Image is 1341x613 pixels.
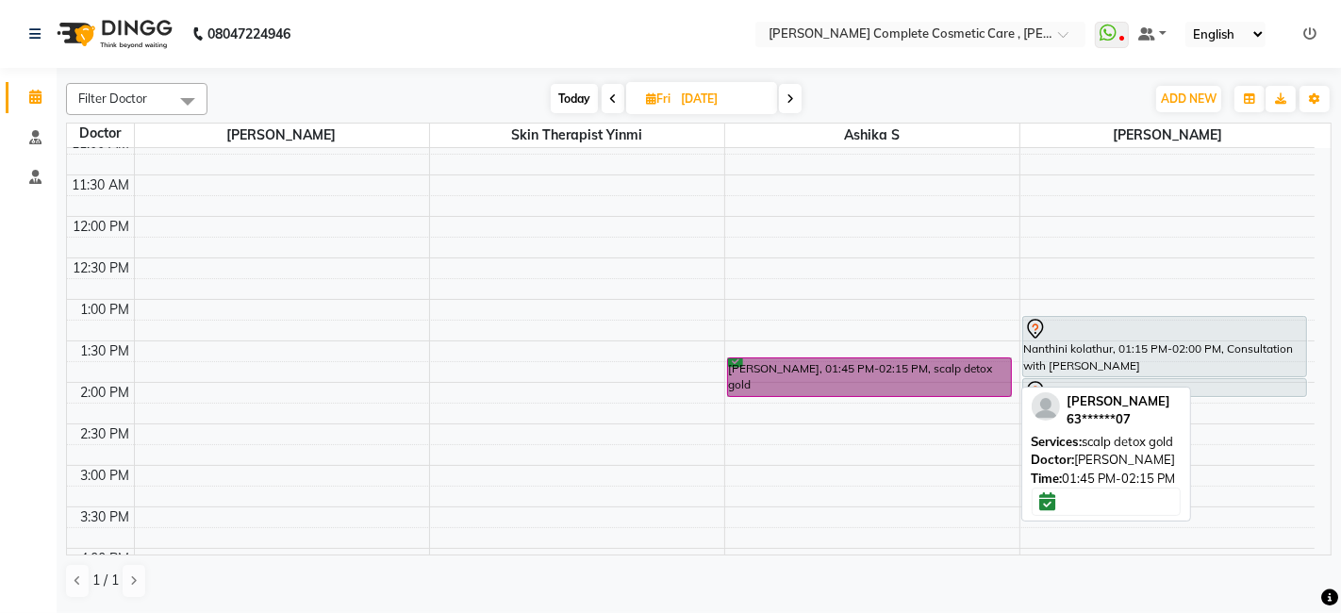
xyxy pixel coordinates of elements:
[77,466,134,486] div: 3:00 PM
[1023,317,1307,376] div: Nanthini kolathur, 01:15 PM-02:00 PM, Consultation with [PERSON_NAME]
[1083,434,1174,449] span: scalp detox gold
[77,424,134,444] div: 2:30 PM
[78,91,147,106] span: Filter Doctor
[70,217,134,237] div: 12:00 PM
[70,258,134,278] div: 12:30 PM
[77,300,134,320] div: 1:00 PM
[207,8,290,60] b: 08047224946
[1161,91,1217,106] span: ADD NEW
[551,84,598,113] span: Today
[1156,86,1221,112] button: ADD NEW
[77,341,134,361] div: 1:30 PM
[675,85,770,113] input: 2025-09-05
[1032,434,1083,449] span: Services:
[69,175,134,195] div: 11:30 AM
[77,549,134,569] div: 4:00 PM
[641,91,675,106] span: Fri
[1020,124,1316,147] span: [PERSON_NAME]
[430,124,724,147] span: skin therapist yinmi
[1032,451,1181,470] div: [PERSON_NAME]
[77,507,134,527] div: 3:30 PM
[67,124,134,143] div: Doctor
[92,571,119,590] span: 1 / 1
[1032,471,1063,486] span: Time:
[48,8,177,60] img: logo
[1068,393,1171,408] span: [PERSON_NAME]
[1023,379,1307,396] div: Nanthini kolathur, 02:00 PM-02:15 PM, follow up discussion
[1032,470,1181,489] div: 01:45 PM-02:15 PM
[77,383,134,403] div: 2:00 PM
[1032,392,1060,421] img: profile
[725,124,1019,147] span: ashika s
[135,124,429,147] span: [PERSON_NAME]
[1032,452,1075,467] span: Doctor:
